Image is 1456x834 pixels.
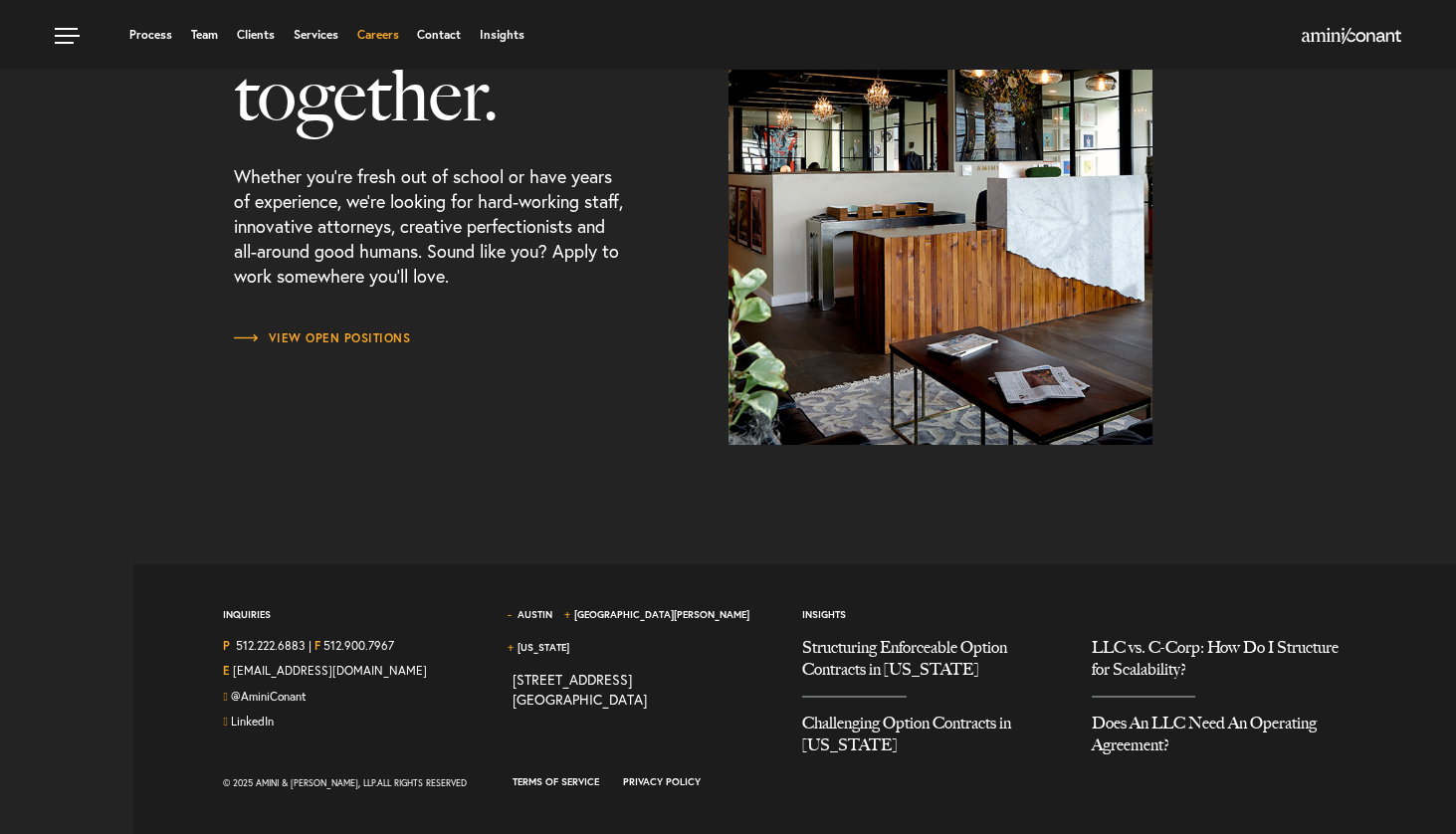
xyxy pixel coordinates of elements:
[234,328,411,348] a: View Open Positions
[309,637,312,658] span: |
[294,29,338,41] a: Services
[513,670,647,709] a: View on map
[234,332,411,344] span: View Open Positions
[191,29,218,41] a: Team
[314,638,320,653] strong: F
[802,698,1062,771] a: Challenging Option Contracts in Texas
[237,29,275,41] a: Clients
[236,638,306,653] a: Call us at 5122226883
[233,663,427,678] a: Email Us
[1092,637,1352,696] a: LLC vs. C-Corp: How Do I Structure for Scalability?
[480,29,524,41] a: Insights
[223,638,230,653] strong: P
[323,638,394,653] a: 512.900.7967
[223,771,483,795] div: © 2025 Amini & [PERSON_NAME], LLP. All Rights Reserved
[623,775,701,788] a: Privacy Policy
[1302,29,1401,45] a: Home
[802,608,846,621] a: Insights
[802,637,1062,696] a: Structuring Enforceable Option Contracts in Texas
[129,29,172,41] a: Process
[231,714,274,729] a: Join us on LinkedIn
[417,29,461,41] a: Contact
[574,608,749,621] a: [GEOGRAPHIC_DATA][PERSON_NAME]
[513,775,599,788] a: Terms of Service
[1302,28,1401,44] img: Amini & Conant
[518,641,569,654] a: [US_STATE]
[357,29,399,41] a: Careers
[223,663,230,678] strong: E
[1092,698,1352,771] a: Does An LLC Need An Operating Agreement?
[234,134,629,328] p: Whether you’re fresh out of school or have years of experience, we’re looking for hard-working st...
[231,689,307,704] a: Follow us on Twitter
[518,608,552,621] a: Austin
[223,608,271,637] span: Inquiries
